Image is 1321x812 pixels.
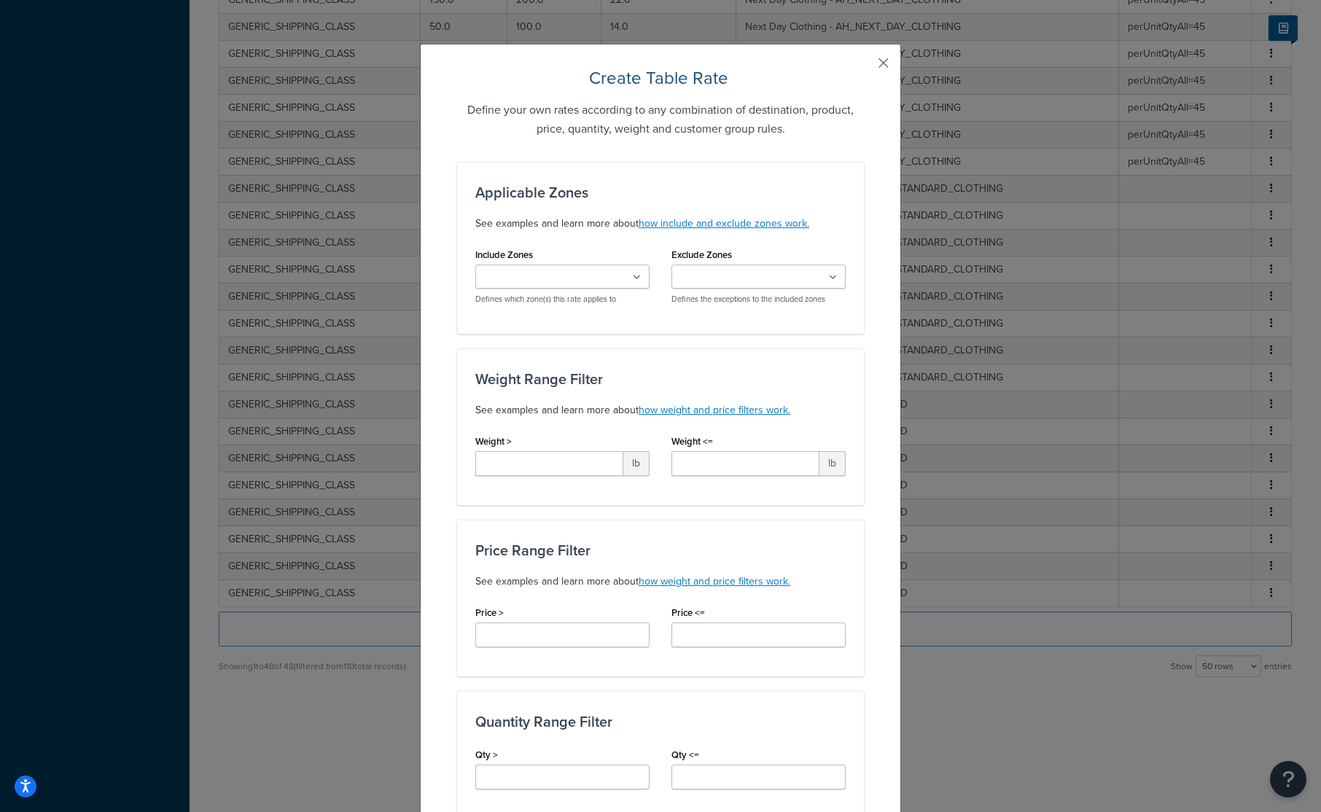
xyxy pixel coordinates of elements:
[671,294,846,305] p: Defines the exceptions to the included zones
[475,607,504,618] label: Price >
[671,607,705,618] label: Price <=
[623,451,650,476] span: lb
[475,184,846,200] h3: Applicable Zones
[475,402,846,419] p: See examples and learn more about
[457,101,864,138] h5: Define your own rates according to any combination of destination, product, price, quantity, weig...
[475,215,846,233] p: See examples and learn more about
[671,749,699,760] label: Qty <=
[819,451,846,476] span: lb
[475,749,498,760] label: Qty >
[457,66,864,90] h2: Create Table Rate
[639,574,790,589] a: how weight and price filters work.
[671,249,732,260] label: Exclude Zones
[475,249,533,260] label: Include Zones
[475,294,650,305] p: Defines which zone(s) this rate applies to
[475,371,846,387] h3: Weight Range Filter
[475,714,846,730] h3: Quantity Range Filter
[639,216,809,231] a: how include and exclude zones work.
[475,542,846,558] h3: Price Range Filter
[671,436,713,447] label: Weight <=
[475,573,846,590] p: See examples and learn more about
[639,402,790,418] a: how weight and price filters work.
[475,436,512,447] label: Weight >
